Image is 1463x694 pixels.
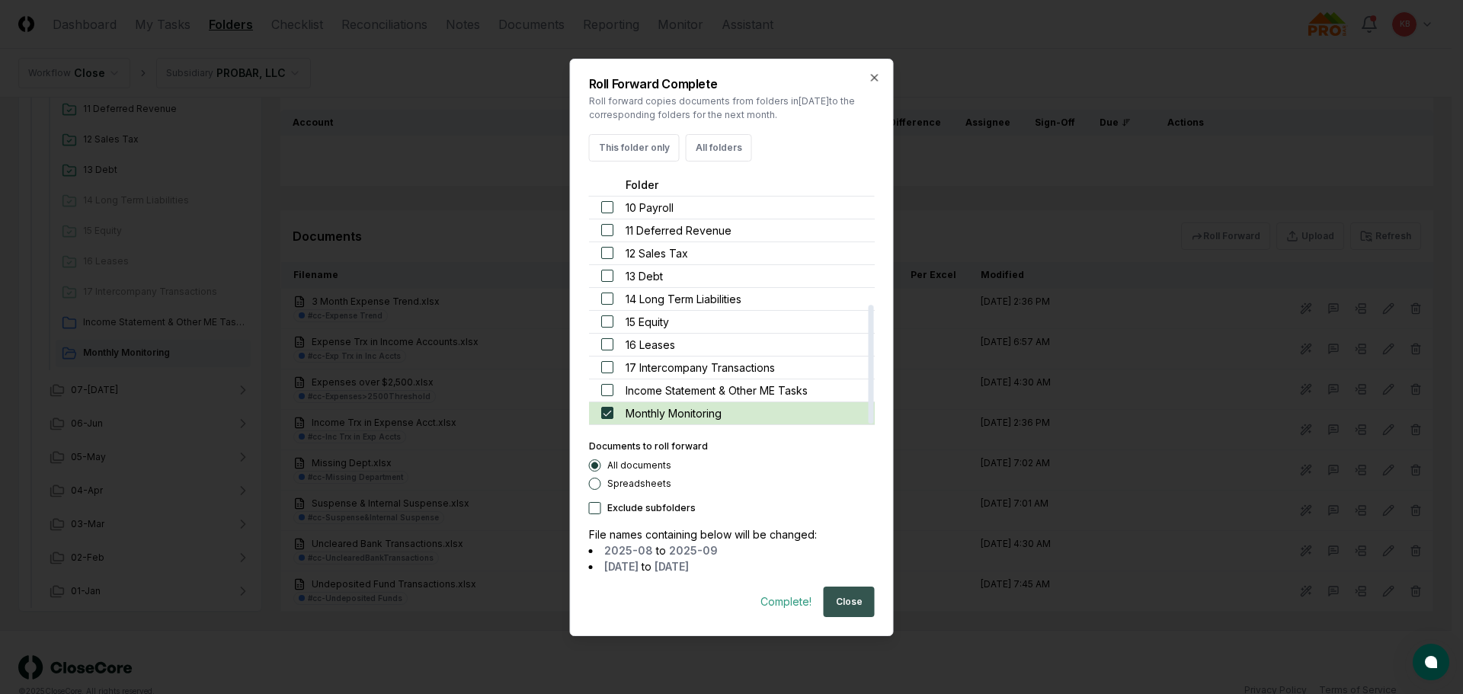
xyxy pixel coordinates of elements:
span: 16 Leases [626,337,675,353]
span: 15 Equity [626,314,669,330]
span: 13 Debt [626,268,663,284]
button: All folders [686,134,752,162]
span: Complete! [760,593,818,609]
span: 12 Sales Tax [626,245,688,261]
button: Close [824,587,875,617]
span: [DATE] [655,560,689,573]
span: to [642,560,651,573]
span: 11 Deferred Revenue [626,222,731,238]
span: [DATE] [604,560,639,573]
div: Folder [626,177,863,193]
span: 17 Intercompany Transactions [626,360,775,376]
span: Monthly Monitoring [626,405,722,421]
label: All documents [607,461,671,470]
span: 2025-08 [604,544,653,557]
span: to [656,544,666,557]
span: 2025-09 [669,544,718,557]
span: 10 Payroll [626,200,674,216]
label: Spreadsheets [607,479,671,488]
button: This folder only [589,134,680,162]
label: Documents to roll forward [589,440,708,452]
label: Exclude subfolders [607,504,696,513]
div: File names containing below will be changed: [589,526,875,542]
span: Income Statement & Other ME Tasks [626,382,808,398]
h2: Roll Forward Complete [589,78,875,90]
p: Roll forward copies documents from folders in [DATE] to the corresponding folders for the next mo... [589,94,875,122]
span: 14 Long Term Liabilities [626,291,741,307]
